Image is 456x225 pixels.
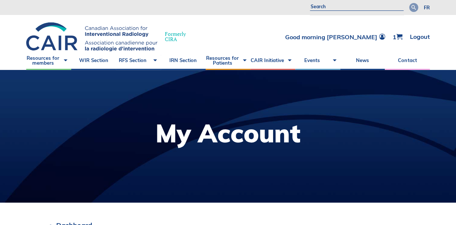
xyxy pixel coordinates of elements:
a: WIR Section [71,51,116,70]
a: News [340,51,385,70]
a: Good morning [PERSON_NAME] [285,34,385,40]
a: CAIR Initiative [250,51,295,70]
a: 1 [393,34,402,40]
a: Resources for members [26,51,71,70]
a: fr [424,5,430,10]
a: RFS Section [116,51,161,70]
a: Logout [410,34,430,40]
a: Contact [385,51,430,70]
img: CIRA [26,22,157,51]
h1: My Account [155,121,301,146]
input: Search [310,3,404,11]
a: FormerlyCIRA [26,22,193,51]
a: Events [295,51,340,70]
a: Resources for Patients [206,51,251,70]
a: IRN Section [161,51,206,70]
span: Formerly CIRA [165,31,186,42]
